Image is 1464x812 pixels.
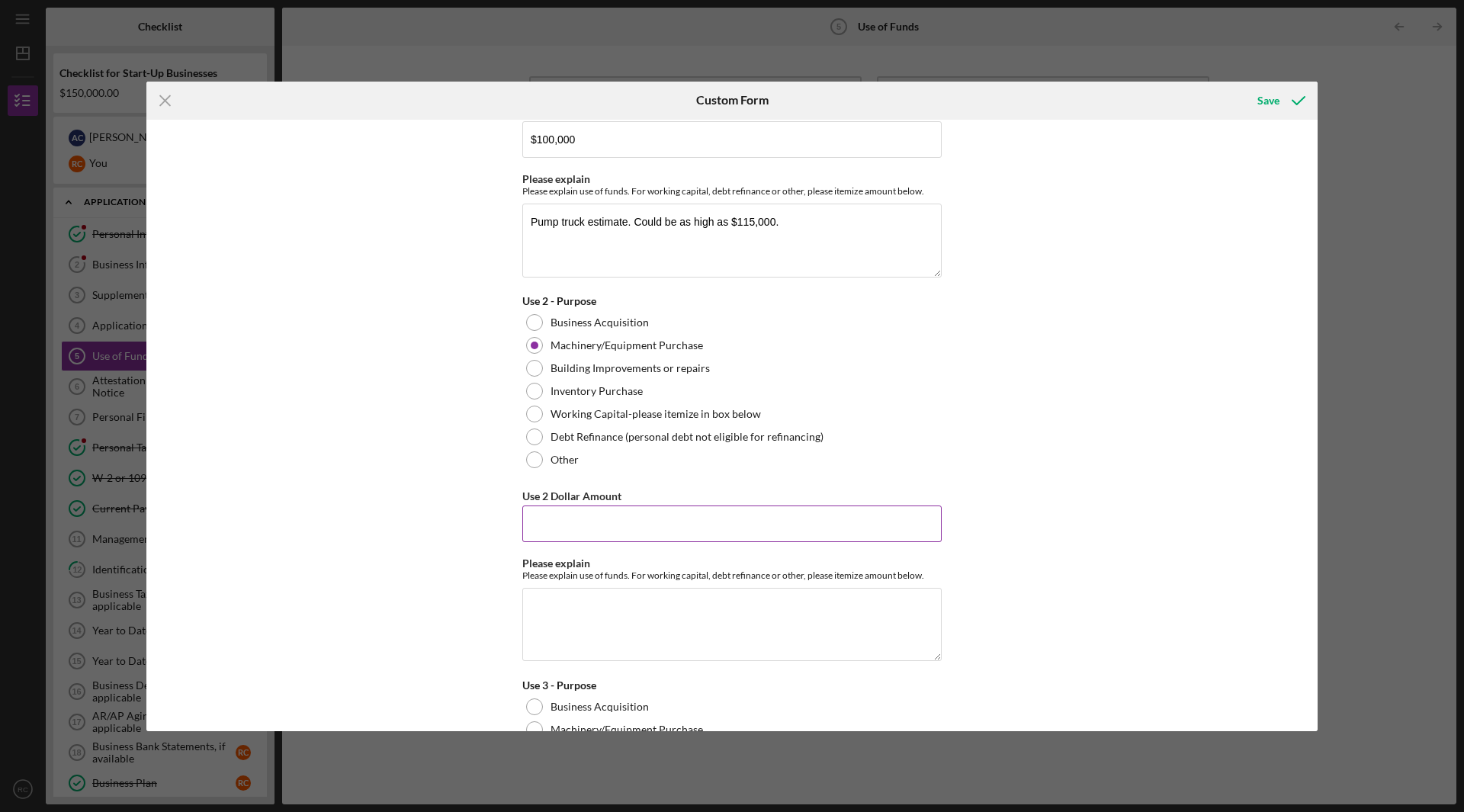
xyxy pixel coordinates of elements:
[551,362,710,374] label: Building Improvements or repairs
[522,185,942,197] div: Please explain use of funds. For working capital, debt refinance or other, please itemize amount ...
[522,172,590,185] label: Please explain
[1257,85,1279,116] div: Save
[522,204,942,277] textarea: Pump truck estimate. Could be as high as $115,000.
[522,557,590,570] label: Please explain
[522,679,942,692] div: Use 3 - Purpose
[551,701,649,713] label: Business Acquisition
[1242,85,1318,116] button: Save
[522,295,942,307] div: Use 2 - Purpose
[551,408,761,420] label: Working Capital-please itemize in box below
[551,454,579,466] label: Other
[522,570,942,581] div: Please explain use of funds. For working capital, debt refinance or other, please itemize amount ...
[551,385,643,397] label: Inventory Purchase
[551,339,703,351] label: Machinery/Equipment Purchase
[551,316,649,329] label: Business Acquisition
[551,724,703,736] label: Machinery/Equipment Purchase
[696,93,769,107] h6: Custom Form
[522,489,621,502] label: Use 2 Dollar Amount
[551,431,823,443] label: Debt Refinance (personal debt not eligible for refinancing)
